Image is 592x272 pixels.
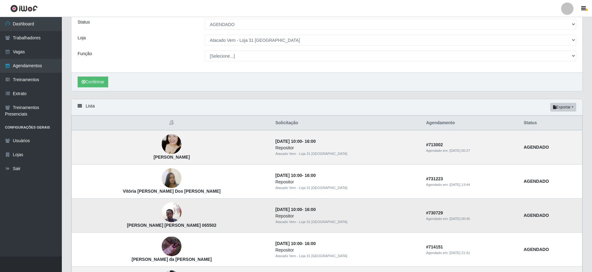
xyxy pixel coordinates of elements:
[127,223,216,228] strong: [PERSON_NAME] [PERSON_NAME] 065502
[78,77,108,87] button: Confirmar
[162,165,181,191] img: Vitória Fernanda Gonçalves Dos Santos Gomes
[275,145,419,151] div: Repositor
[162,199,181,226] img: Cassius Clay Odilon da Silva 065502
[305,207,316,212] time: 16:00
[162,237,181,256] img: Thais Figueira da Silva Barros
[449,183,470,186] time: [DATE] 13:44
[275,139,316,144] strong: -
[10,5,38,12] img: CoreUI Logo
[78,19,90,25] label: Status
[426,182,516,187] div: Agendado em:
[524,247,549,252] strong: AGENDADO
[132,257,212,262] strong: [PERSON_NAME] da [PERSON_NAME]
[275,207,316,212] strong: -
[305,139,316,144] time: 16:00
[275,241,302,246] time: [DATE] 10:00
[275,241,316,246] strong: -
[154,155,190,160] strong: [PERSON_NAME]
[426,176,443,181] strong: # 731223
[275,213,419,219] div: Repositor
[275,173,302,178] time: [DATE] 10:00
[305,241,316,246] time: 16:00
[123,189,220,194] strong: Vitória [PERSON_NAME] Dos [PERSON_NAME]
[78,35,86,41] label: Loja
[422,116,520,130] th: Agendamento
[71,99,582,116] div: Lista
[426,250,516,256] div: Agendado em:
[272,116,423,130] th: Solicitação
[426,148,516,153] div: Agendado em:
[524,213,549,218] strong: AGENDADO
[275,219,419,225] div: Atacado Vem - Loja 31 [GEOGRAPHIC_DATA]
[275,151,419,156] div: Atacado Vem - Loja 31 [GEOGRAPHIC_DATA]
[275,179,419,185] div: Repositor
[426,142,443,147] strong: # 713002
[426,244,443,249] strong: # 714151
[275,185,419,191] div: Atacado Vem - Loja 31 [GEOGRAPHIC_DATA]
[162,126,181,162] img: Joyce Lyrio Souza
[426,216,516,222] div: Agendado em:
[275,247,419,253] div: Repositor
[275,253,419,259] div: Atacado Vem - Loja 31 [GEOGRAPHIC_DATA]
[524,179,549,184] strong: AGENDADO
[78,50,92,57] label: Função
[449,217,470,221] time: [DATE] 00:45
[305,173,316,178] time: 16:00
[449,149,470,152] time: [DATE] 00:27
[275,173,316,178] strong: -
[550,103,576,112] button: Exportar
[426,210,443,215] strong: # 730729
[520,116,582,130] th: Status
[449,251,470,255] time: [DATE] 21:41
[275,207,302,212] time: [DATE] 10:00
[524,145,549,150] strong: AGENDADO
[275,139,302,144] time: [DATE] 10:00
